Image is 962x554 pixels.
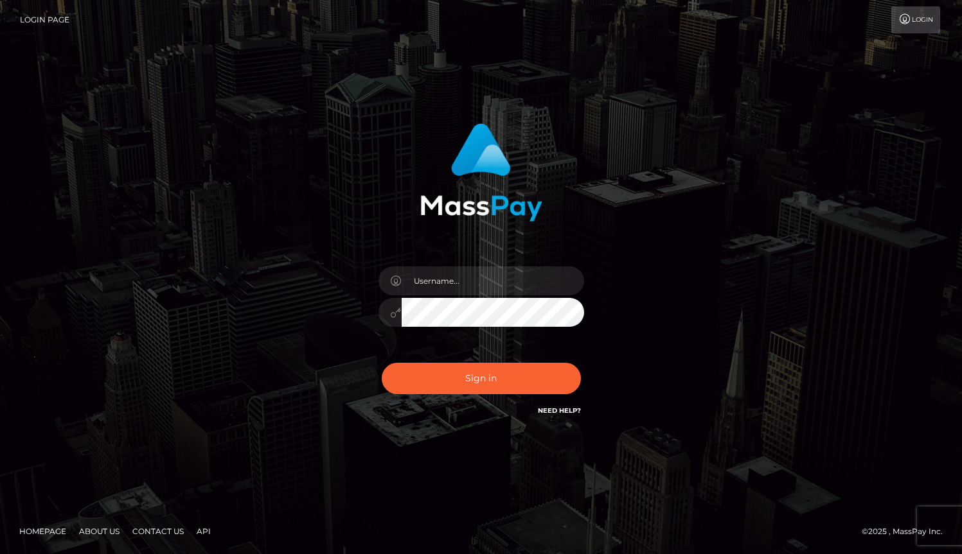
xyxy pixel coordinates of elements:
a: Login Page [20,6,69,33]
a: Need Help? [538,406,581,415]
div: © 2025 , MassPay Inc. [862,524,952,539]
input: Username... [402,266,584,295]
a: Login [891,6,940,33]
img: MassPay Login [420,123,542,221]
a: API [192,521,216,541]
a: About Us [74,521,125,541]
a: Homepage [14,521,71,541]
button: Sign in [382,363,581,394]
a: Contact Us [127,521,189,541]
